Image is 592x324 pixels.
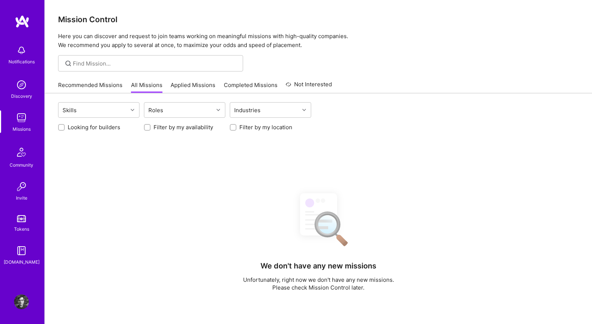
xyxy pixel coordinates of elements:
[14,294,29,309] img: User Avatar
[260,261,376,270] h4: We don't have any new missions
[58,32,579,50] p: Here you can discover and request to join teams working on meaningful missions with high-quality ...
[13,143,30,161] img: Community
[58,15,579,24] h3: Mission Control
[9,58,35,66] div: Notifications
[58,81,122,93] a: Recommended Missions
[73,60,238,67] input: Find Mission...
[131,81,162,93] a: All Missions
[12,294,31,309] a: User Avatar
[16,194,27,202] div: Invite
[14,110,29,125] img: teamwork
[147,105,165,116] div: Roles
[11,92,32,100] div: Discovery
[13,125,31,133] div: Missions
[10,161,33,169] div: Community
[64,59,73,68] i: icon SearchGrey
[14,225,29,233] div: Tokens
[287,187,350,251] img: No Results
[154,123,213,131] label: Filter by my availability
[243,284,394,291] p: Please check Mission Control later.
[14,43,29,58] img: bell
[224,81,277,93] a: Completed Missions
[14,179,29,194] img: Invite
[286,80,332,93] a: Not Interested
[61,105,78,116] div: Skills
[4,258,40,266] div: [DOMAIN_NAME]
[14,243,29,258] img: guide book
[15,15,30,28] img: logo
[243,276,394,284] p: Unfortunately, right now we don't have any new missions.
[131,108,134,112] i: icon Chevron
[17,215,26,222] img: tokens
[14,77,29,92] img: discovery
[216,108,220,112] i: icon Chevron
[302,108,306,112] i: icon Chevron
[232,105,262,116] div: Industries
[171,81,215,93] a: Applied Missions
[239,123,292,131] label: Filter by my location
[68,123,120,131] label: Looking for builders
